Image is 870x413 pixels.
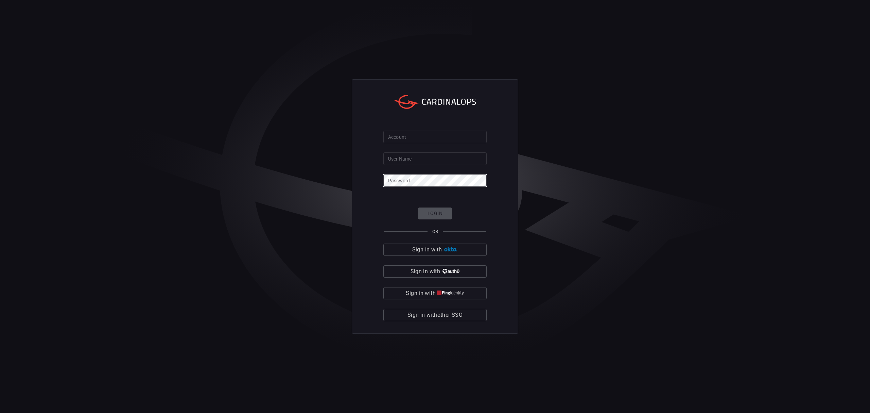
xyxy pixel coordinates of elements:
img: vP8Hhh4KuCH8AavWKdZY7RZgAAAAASUVORK5CYII= [441,269,459,274]
input: Type your account [383,131,487,143]
button: Sign in withother SSO [383,309,487,321]
span: Sign in with [412,245,442,254]
span: Sign in with [411,267,440,276]
button: Sign in with [383,244,487,256]
button: Sign in with [383,265,487,278]
span: Sign in with other SSO [407,310,463,320]
input: Type your user name [383,152,487,165]
span: OR [432,229,438,234]
span: Sign in with [406,288,435,298]
button: Sign in with [383,287,487,299]
img: Ad5vKXme8s1CQAAAABJRU5ErkJggg== [443,247,458,252]
img: quu4iresuhQAAAABJRU5ErkJggg== [437,291,464,296]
